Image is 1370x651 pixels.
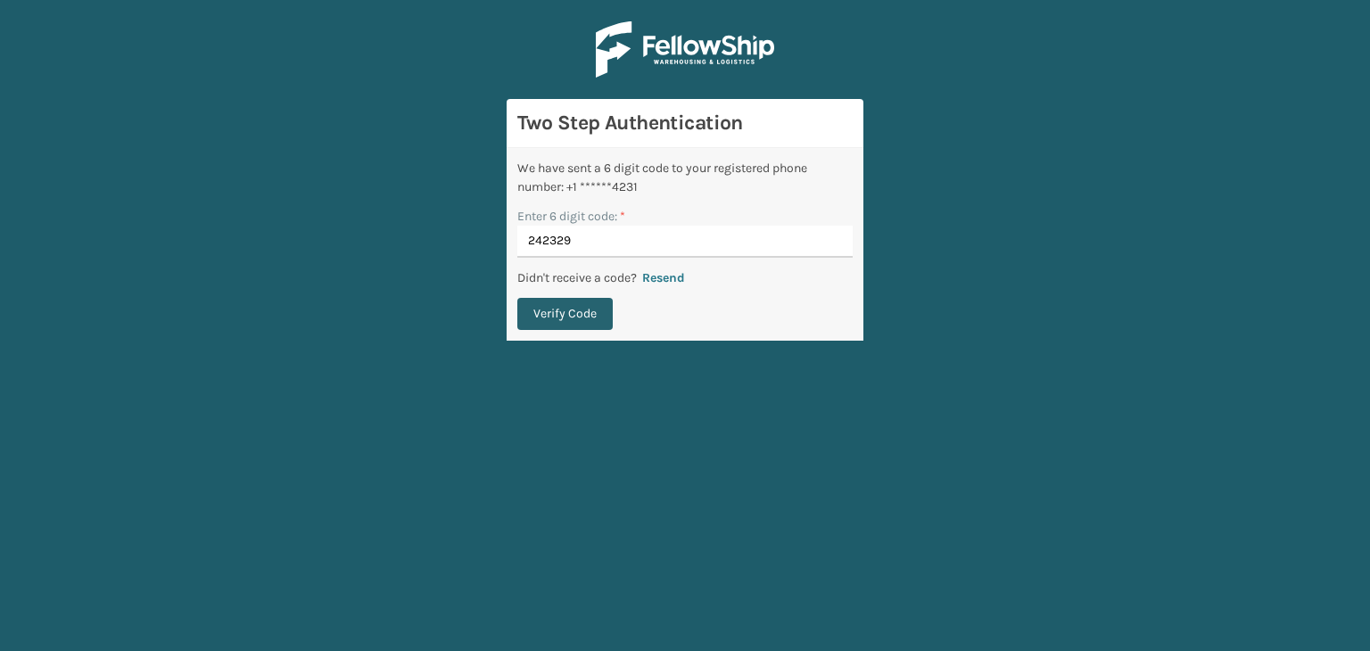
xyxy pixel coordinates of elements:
div: We have sent a 6 digit code to your registered phone number: +1 ******4231 [517,159,853,196]
img: Logo [596,21,774,78]
h3: Two Step Authentication [517,110,853,136]
button: Resend [637,270,690,286]
label: Enter 6 digit code: [517,207,625,226]
p: Didn't receive a code? [517,268,637,287]
button: Verify Code [517,298,613,330]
